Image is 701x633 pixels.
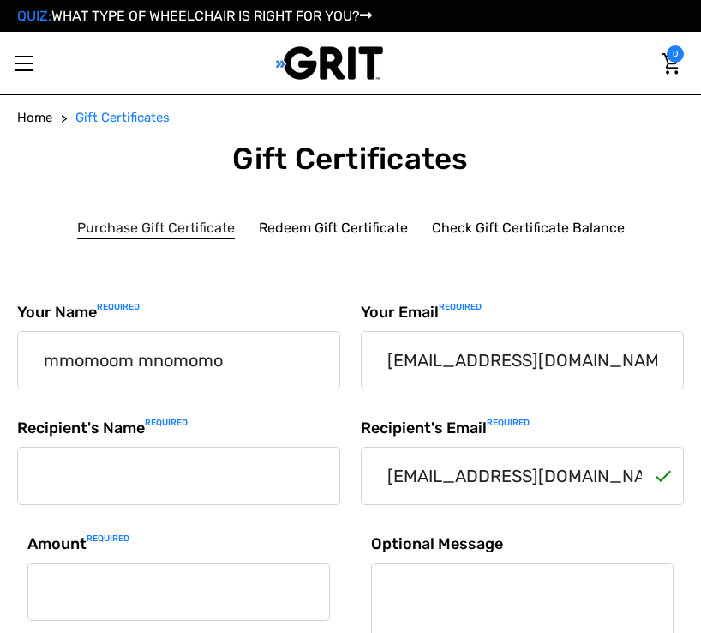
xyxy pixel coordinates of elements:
[15,63,33,64] span: Toggle menu
[667,45,684,63] span: 0
[662,53,680,75] img: Cart
[361,417,684,440] label: Recipient's Email
[27,533,330,556] label: Amount
[658,45,684,81] a: Cart with 0 items
[371,533,674,556] label: Optional Message
[17,108,52,128] a: Home
[87,534,129,544] small: Required
[75,110,170,125] span: Gift Certificates
[17,8,372,24] a: QUIZ:WHAT TYPE OF WHEELCHAIR IS RIGHT FOR YOU?
[361,301,684,324] label: Your Email
[439,302,482,312] small: Required
[17,8,51,24] span: QUIZ:
[17,417,340,440] label: Recipient's Name
[17,110,52,125] span: Home
[432,218,625,238] a: Check Gift Certificate Balance
[487,418,530,428] small: Required
[17,108,684,128] nav: Breadcrumb
[17,141,684,177] h1: Gift Certificates
[259,218,408,238] a: Redeem Gift Certificate
[77,218,235,239] li: Purchase Gift Certificate
[276,45,383,81] img: GRIT All-Terrain Wheelchair and Mobility Equipment
[75,108,170,128] a: Gift Certificates
[17,301,340,324] label: Your Name
[97,302,140,312] small: Required
[145,418,188,428] small: Required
